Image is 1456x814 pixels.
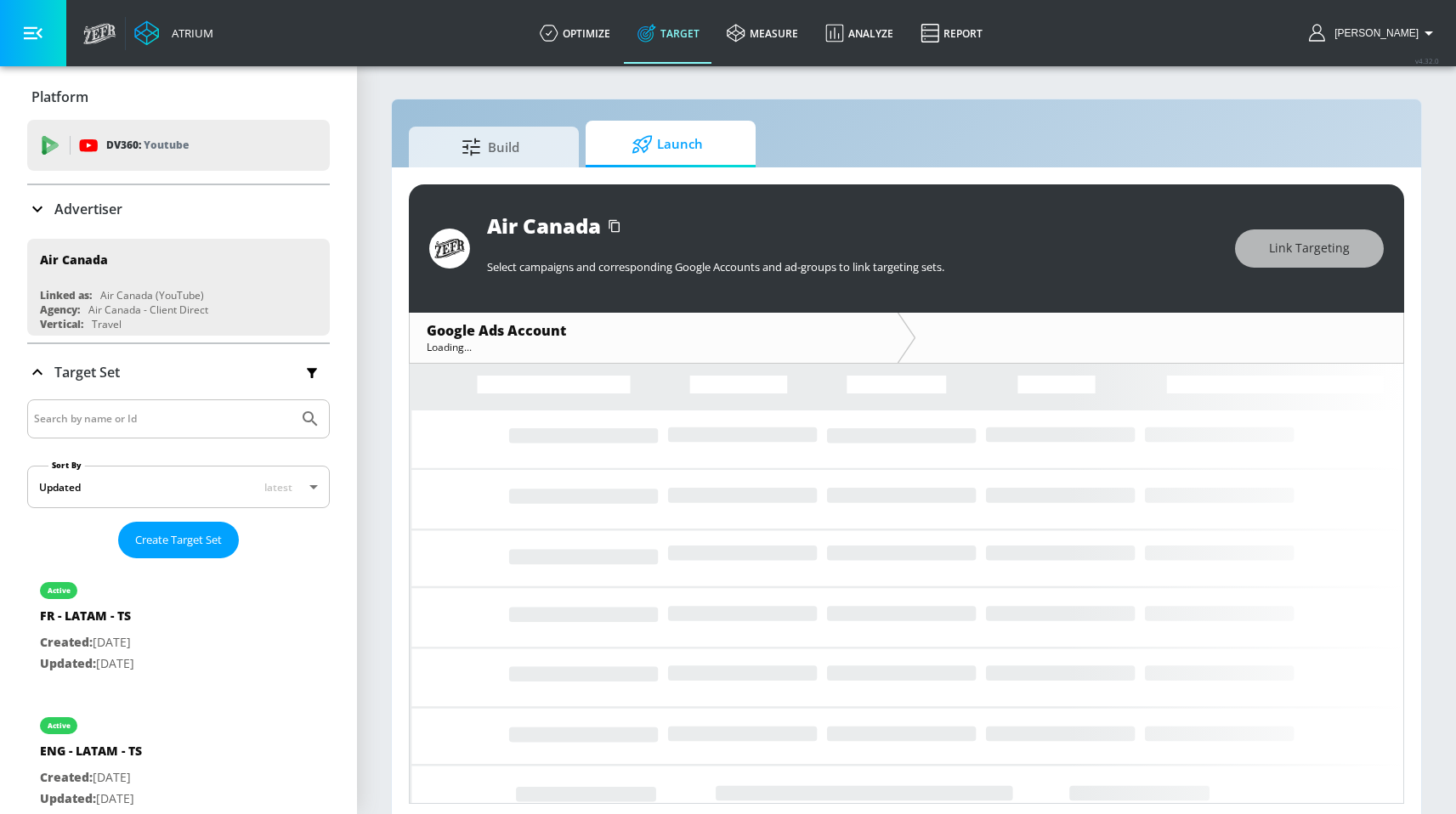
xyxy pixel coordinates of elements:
div: Linked as: [40,288,92,302]
p: Youtube [144,136,189,154]
p: Select campaigns and corresponding Google Accounts and ad-groups to link targeting sets. [487,259,1218,274]
div: Updated [39,480,81,495]
a: measure [713,3,812,64]
div: Target Set [27,344,330,400]
div: Air Canada (YouTube) [100,288,204,302]
div: Air Canada - Client Direct [88,302,208,317]
div: ENG - LATAM - TS [40,743,142,767]
div: Advertiser [27,185,330,233]
div: FR - LATAM - TS [40,608,134,632]
div: Travel [92,317,122,331]
a: Atrium [134,20,213,46]
p: [DATE] [40,653,134,675]
span: Build [426,127,555,167]
span: Updated: [40,655,96,671]
a: Analyze [812,3,907,64]
span: Launch [603,124,732,165]
div: Air CanadaLinked as:Air Canada (YouTube)Agency:Air Canada - Client DirectVertical:Travel [27,239,330,336]
span: Create Target Set [135,530,222,550]
p: [DATE] [40,767,142,789]
span: login as: justin.nim@zefr.com [1328,27,1419,39]
label: Sort By [48,460,85,471]
p: Target Set [54,363,120,382]
span: v 4.32.0 [1415,56,1439,65]
a: optimize [526,3,624,64]
div: Loading... [427,340,881,354]
div: Agency: [40,302,80,317]
div: Google Ads Account [427,321,881,340]
div: Google Ads AccountLoading... [410,313,898,363]
button: [PERSON_NAME] [1309,23,1439,43]
div: Air Canada [487,212,601,240]
a: Target [624,3,713,64]
div: Air Canada [40,252,108,268]
span: Created: [40,634,93,650]
button: Create Target Set [118,522,239,558]
p: DV360: [106,136,189,155]
div: DV360: Youtube [27,120,330,171]
div: Atrium [165,25,213,41]
span: latest [264,480,292,495]
p: [DATE] [40,632,134,653]
p: [DATE] [40,789,142,810]
div: activeFR - LATAM - TSCreated:[DATE]Updated:[DATE] [27,565,330,687]
div: Platform [27,73,330,121]
span: Updated: [40,790,96,806]
div: active [48,721,71,730]
span: Created: [40,769,93,785]
p: Advertiser [54,200,122,218]
input: Search by name or Id [34,408,292,430]
div: Vertical: [40,317,83,331]
div: active [48,586,71,595]
p: Platform [31,88,88,106]
a: Report [907,3,996,64]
